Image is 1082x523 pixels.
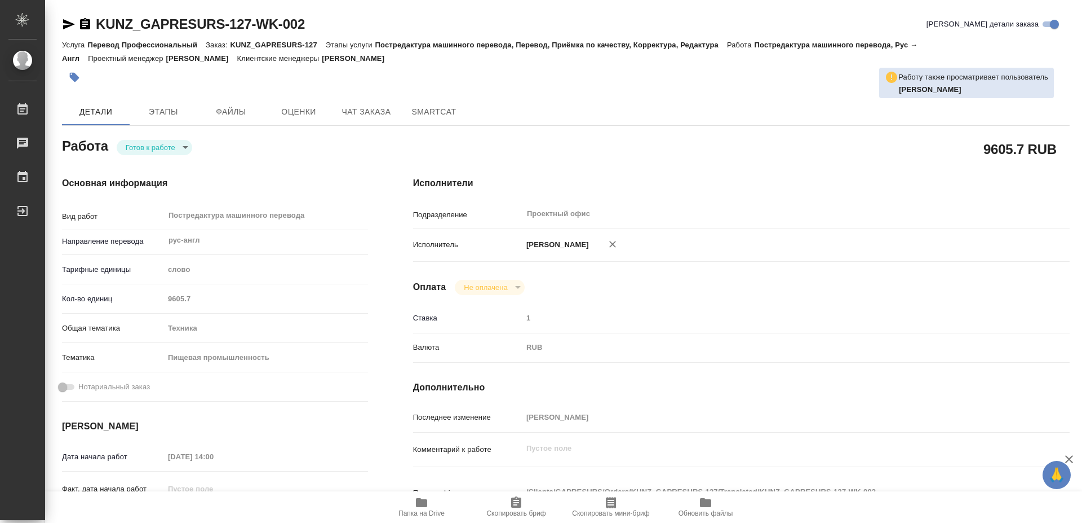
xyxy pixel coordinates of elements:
b: [PERSON_NAME] [899,85,961,94]
input: Пустое поле [164,449,263,465]
a: KUNZ_GAPRESURS-127-WK-002 [96,16,305,32]
p: Вид работ [62,211,164,222]
p: Работу также просматривает пользователь [898,72,1048,83]
div: RUB [522,338,1015,357]
span: SmartCat [407,105,461,119]
div: Пищевая промышленность [164,348,368,367]
p: Постредактура машинного перевода, Перевод, Приёмка по качеству, Корректура, Редактура [375,41,727,49]
p: Этапы услуги [326,41,375,49]
p: Путь на drive [413,487,522,499]
p: Комментарий к работе [413,444,522,455]
span: Файлы [204,105,258,119]
p: Факт. дата начала работ [62,484,164,495]
button: Удалить исполнителя [600,232,625,257]
p: [PERSON_NAME] [322,54,393,63]
button: Обновить файлы [658,491,753,523]
p: Исполнитель [413,239,522,250]
p: Валюта [413,342,522,353]
p: Работа [727,41,755,49]
p: Тарифные единицы [62,264,164,275]
span: Детали [69,105,123,119]
p: KUNZ_GAPRESURS-127 [230,41,326,49]
h4: Оплата [413,280,446,294]
h4: [PERSON_NAME] [62,420,368,433]
textarea: /Clients/GAPRESURS/Orders/KUNZ_GAPRESURS-127/Translated/KUNZ_GAPRESURS-127-WK-002 [522,482,1015,502]
span: Нотариальный заказ [78,381,150,393]
p: [PERSON_NAME] [166,54,237,63]
div: Техника [164,319,368,338]
p: Ставка [413,313,522,324]
h4: Дополнительно [413,381,1070,394]
p: Услуга [62,41,87,49]
p: Последнее изменение [413,412,522,423]
button: Готов к работе [122,143,179,152]
p: Проектный менеджер [88,54,166,63]
button: Не оплачена [460,283,511,292]
button: Папка на Drive [374,491,469,523]
h4: Исполнители [413,177,1070,190]
p: Кол-во единиц [62,293,164,305]
span: Обновить файлы [679,509,733,517]
button: Скопировать ссылку [78,17,92,31]
p: Тематика [62,352,164,363]
input: Пустое поле [164,291,368,307]
input: Пустое поле [522,310,1015,326]
span: [PERSON_NAME] детали заказа [926,19,1039,30]
button: Добавить тэг [62,65,87,90]
p: Перевод Профессиональный [87,41,206,49]
p: Общая тематика [62,323,164,334]
p: Дата начала работ [62,451,164,463]
span: Скопировать мини-бриф [572,509,649,517]
div: слово [164,260,368,279]
span: Этапы [136,105,190,119]
span: 🙏 [1047,463,1066,487]
input: Пустое поле [522,409,1015,425]
span: Чат заказа [339,105,393,119]
div: Готов к работе [117,140,192,155]
span: Папка на Drive [398,509,445,517]
h2: 9605.7 RUB [983,139,1057,159]
p: Подразделение [413,209,522,221]
p: Мангул Анна [899,84,1048,95]
p: [PERSON_NAME] [522,239,589,250]
p: Клиентские менеджеры [237,54,322,63]
button: Скопировать бриф [469,491,564,523]
button: Скопировать мини-бриф [564,491,658,523]
span: Оценки [272,105,326,119]
p: Направление перевода [62,236,164,247]
h4: Основная информация [62,177,368,190]
div: Готов к работе [455,280,524,295]
button: 🙏 [1043,461,1071,489]
input: Пустое поле [164,481,263,497]
span: Скопировать бриф [486,509,546,517]
p: Заказ: [206,41,230,49]
h2: Работа [62,135,108,155]
button: Скопировать ссылку для ЯМессенджера [62,17,76,31]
